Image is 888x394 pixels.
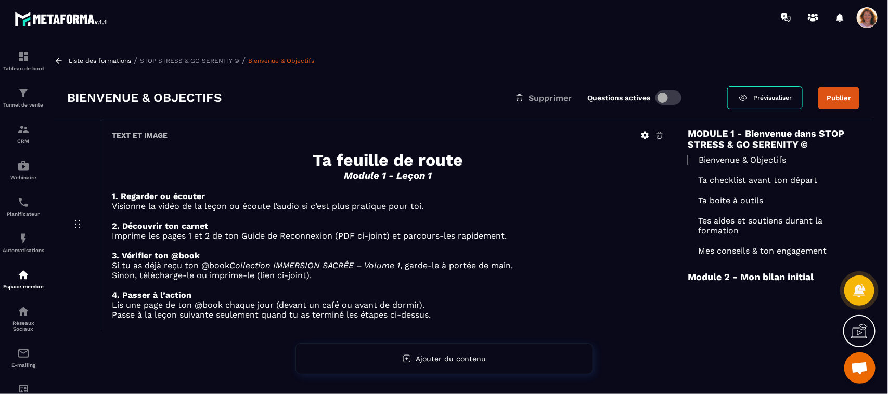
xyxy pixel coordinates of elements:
a: STOP STRESS & GO SERENITY © [140,57,239,64]
img: formation [17,50,30,63]
a: emailemailE-mailing [3,339,44,376]
a: formationformationTunnel de vente [3,79,44,115]
a: automationsautomationsEspace membre [3,261,44,297]
img: automations [17,160,30,172]
p: Tableau de bord [3,65,44,71]
img: formation [17,87,30,99]
p: E-mailing [3,362,44,368]
strong: 3. Vérifier ton @book [112,251,200,260]
em: Module 1 - Leçon 1 [344,170,432,181]
span: / [134,56,137,65]
p: Réseaux Sociaux [3,320,44,332]
a: automationsautomationsWebinaire [3,152,44,188]
a: schedulerschedulerPlanificateur [3,188,44,225]
p: Si tu as déjà reçu ton @book , garde-le à portée de main. [112,260,664,270]
a: formationformationTableau de bord [3,43,44,79]
strong: 4. Passer à l’action [112,290,191,300]
a: Tes aides et soutiens durant la formation [688,216,859,235]
p: Sinon, télécharge-le ou imprime-le (lien ci-joint). [112,270,664,280]
em: Collection IMMERSION SACRÉE – Volume 1 [229,260,400,270]
strong: Ta feuille de route [313,150,464,170]
a: Mes conseils & ton engagement [688,246,859,256]
img: formation [17,123,30,136]
a: formationformationCRM [3,115,44,152]
a: social-networksocial-networkRéseaux Sociaux [3,297,44,339]
a: Liste des formations [69,57,131,64]
p: Imprime les pages 1 et 2 de ton Guide de Reconnexion (PDF ci-joint) et parcours-les rapidement. [112,231,664,241]
p: Planificateur [3,211,44,217]
img: logo [15,9,108,28]
p: Webinaire [3,175,44,180]
h6: MODULE 1 - Bienvenue dans STOP STRESS & GO SERENITY © [688,128,859,150]
span: Supprimer [529,93,572,103]
span: Ajouter du contenu [416,354,486,363]
p: Passe à la leçon suivante seulement quand tu as terminé les étapes ci-dessus. [112,310,664,320]
p: CRM [3,138,44,144]
label: Questions actives [587,94,650,102]
img: email [17,347,30,360]
a: Bienvenue & Objectifs [248,57,314,64]
p: Tunnel de vente [3,102,44,108]
a: automationsautomationsAutomatisations [3,225,44,261]
h3: Bienvenue & Objectifs [67,89,222,106]
p: Espace membre [3,284,44,290]
strong: 1. Regarder ou écouter [112,191,205,201]
a: Bienvenue & Objectifs [688,155,859,165]
h6: Module 2 - Mon bilan initial [688,271,859,282]
h6: Text et image [112,131,168,139]
img: automations [17,232,30,245]
img: automations [17,269,30,281]
a: Ta boite à outils [688,195,859,205]
a: Ouvrir le chat [844,352,876,384]
img: scheduler [17,196,30,208]
a: Ta checklist avant ton départ [688,175,859,185]
span: Prévisualiser [753,94,792,101]
span: / [242,56,246,65]
strong: 2. Découvrir ton carnet [112,221,208,231]
button: Publier [818,87,859,109]
img: social-network [17,305,30,318]
a: Prévisualiser [727,86,803,109]
p: Lis une page de ton @book chaque jour (devant un café ou avant de dormir). [112,300,664,310]
p: Automatisations [3,247,44,253]
p: Visionne la vidéo de la leçon ou écoute l’audio si c’est plus pratique pour toi. [112,201,664,211]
